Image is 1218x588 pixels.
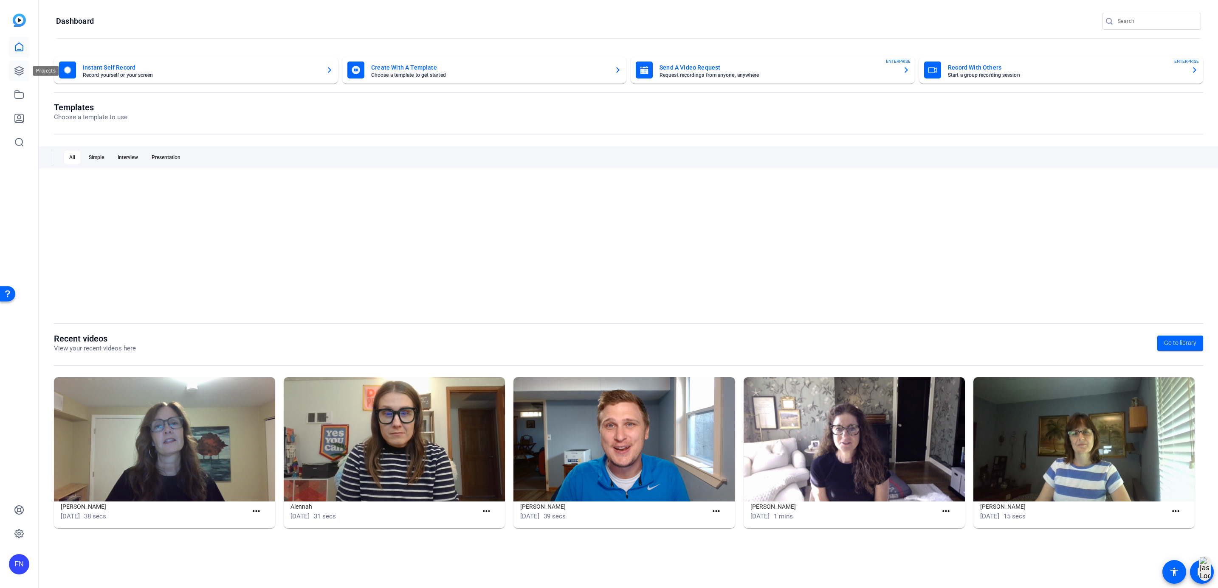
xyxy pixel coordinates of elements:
mat-card-subtitle: Choose a template to get started [371,73,608,78]
mat-icon: more_horiz [481,506,492,517]
h1: [PERSON_NAME] [750,501,937,512]
div: Interview [113,151,143,164]
h1: Dashboard [56,16,94,26]
button: Send A Video RequestRequest recordings from anyone, anywhereENTERPRISE [631,56,915,84]
h1: Alennah [290,501,477,512]
span: 39 secs [544,512,566,520]
div: FN [9,554,29,574]
span: [DATE] [980,512,999,520]
mat-icon: message [1197,567,1207,577]
span: ENTERPRISE [1174,58,1199,64]
img: blue-gradient.svg [13,14,26,27]
button: Record With OthersStart a group recording sessionENTERPRISE [919,56,1203,84]
img: Jen Stack [54,377,275,501]
input: Search [1118,16,1194,26]
span: 38 secs [84,512,106,520]
mat-icon: accessibility [1169,567,1179,577]
p: View your recent videos here [54,344,136,353]
mat-card-title: Instant Self Record [83,62,319,73]
img: Cody [513,377,735,501]
div: Simple [84,151,109,164]
mat-icon: more_horiz [941,506,951,517]
span: Go to library [1164,339,1196,347]
mat-card-subtitle: Start a group recording session [948,73,1184,78]
a: Go to library [1157,336,1203,351]
button: Instant Self RecordRecord yourself or your screen [54,56,338,84]
h1: [PERSON_NAME] [520,501,707,512]
h1: [PERSON_NAME] [980,501,1167,512]
mat-icon: more_horiz [711,506,722,517]
span: 15 secs [1004,512,1026,520]
mat-card-title: Send A Video Request [660,62,896,73]
mat-card-subtitle: Request recordings from anyone, anywhere [660,73,896,78]
mat-icon: more_horiz [251,506,262,517]
span: [DATE] [750,512,770,520]
img: Alennah [284,377,505,501]
mat-card-title: Record With Others [948,62,1184,73]
div: Presentation [147,151,186,164]
span: 31 secs [314,512,336,520]
span: [DATE] [520,512,539,520]
img: Lissa [744,377,965,501]
h1: Recent videos [54,333,136,344]
mat-icon: more_horiz [1170,506,1181,517]
span: [DATE] [61,512,80,520]
img: Sue [973,377,1195,501]
span: [DATE] [290,512,310,520]
div: All [64,151,80,164]
span: 1 mins [774,512,793,520]
p: Choose a template to use [54,112,127,122]
mat-card-subtitle: Record yourself or your screen [83,73,319,78]
span: ENTERPRISE [886,58,911,64]
button: Create With A TemplateChoose a template to get started [342,56,626,84]
div: Projects [33,66,59,76]
h1: Templates [54,102,127,112]
h1: [PERSON_NAME] [61,501,248,512]
mat-card-title: Create With A Template [371,62,608,73]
